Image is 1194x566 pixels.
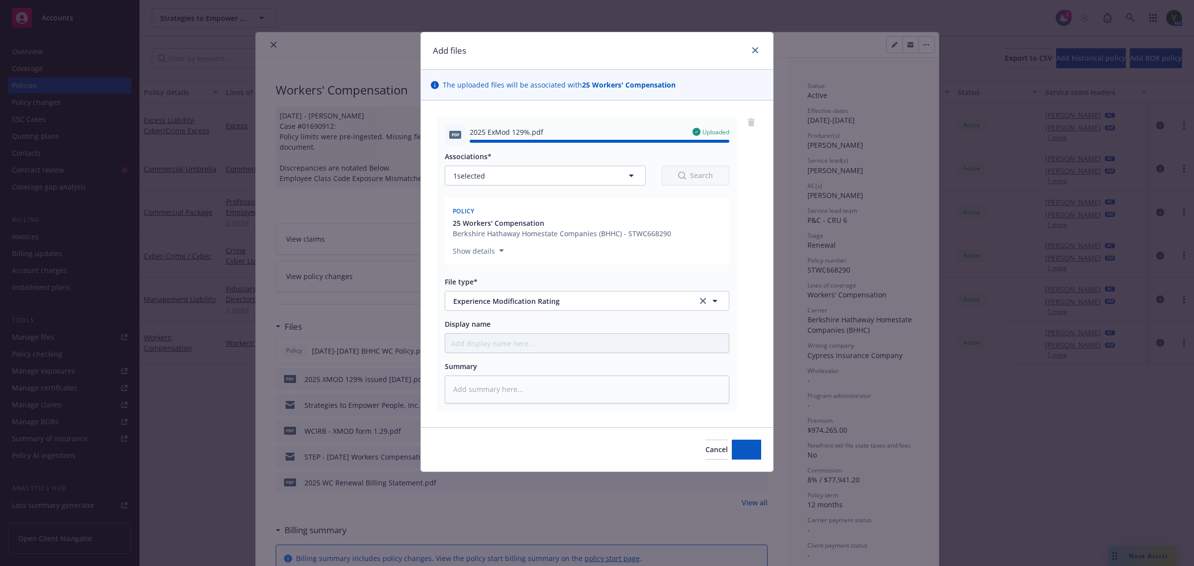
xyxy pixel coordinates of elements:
input: Add display name here... [445,334,729,353]
span: Add files [732,445,761,454]
button: Add files [732,440,761,460]
span: Summary [445,362,477,371]
button: Cancel [705,440,728,460]
span: Cancel [705,445,728,454]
